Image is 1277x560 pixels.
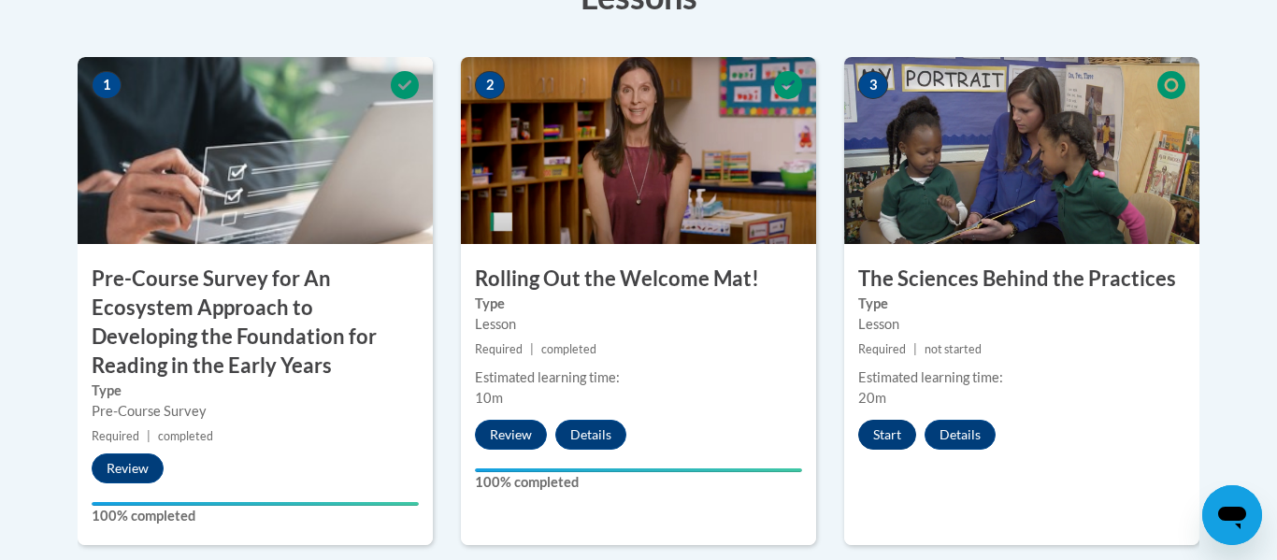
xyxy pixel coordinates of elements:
span: | [913,342,917,356]
span: 1 [92,71,122,99]
img: Course Image [844,57,1199,244]
div: Lesson [475,314,802,335]
span: Required [858,342,906,356]
h3: Pre-Course Survey for An Ecosystem Approach to Developing the Foundation for Reading in the Early... [78,265,433,380]
img: Course Image [78,57,433,244]
span: 2 [475,71,505,99]
span: Required [92,429,139,443]
span: completed [158,429,213,443]
span: 3 [858,71,888,99]
button: Details [925,420,996,450]
span: 20m [858,390,886,406]
span: | [530,342,534,356]
span: completed [541,342,596,356]
div: Lesson [858,314,1185,335]
button: Start [858,420,916,450]
h3: Rolling Out the Welcome Mat! [461,265,816,294]
span: | [147,429,151,443]
div: Your progress [475,468,802,472]
span: Required [475,342,523,356]
h3: The Sciences Behind the Practices [844,265,1199,294]
div: Your progress [92,502,419,506]
label: Type [92,381,419,401]
label: 100% completed [92,506,419,526]
label: 100% completed [475,472,802,493]
span: 10m [475,390,503,406]
img: Course Image [461,57,816,244]
button: Review [92,453,164,483]
iframe: Button to launch messaging window [1202,485,1262,545]
label: Type [858,294,1185,314]
label: Type [475,294,802,314]
button: Review [475,420,547,450]
div: Pre-Course Survey [92,401,419,422]
button: Details [555,420,626,450]
span: not started [925,342,982,356]
div: Estimated learning time: [475,367,802,388]
div: Estimated learning time: [858,367,1185,388]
